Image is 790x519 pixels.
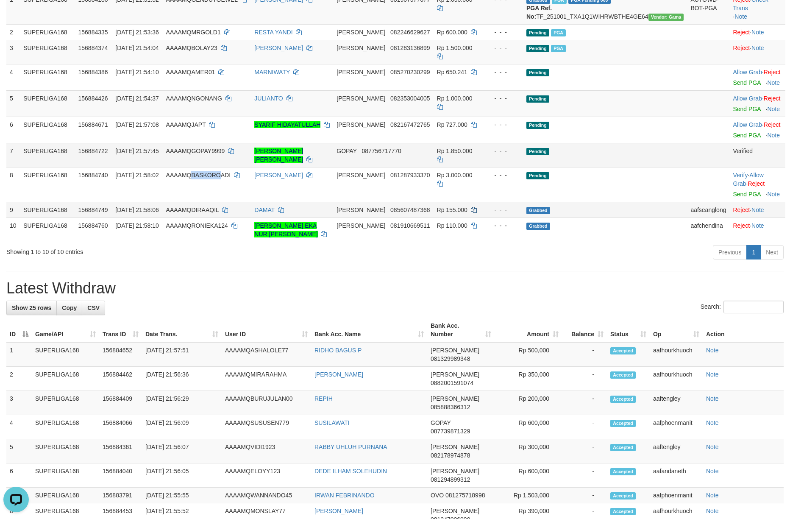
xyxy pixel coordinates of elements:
span: AAAAMQAMER01 [166,69,215,75]
span: 156884760 [78,222,108,229]
th: Trans ID: activate to sort column ascending [99,318,142,342]
a: Note [751,29,764,36]
span: Rp 1.000.000 [437,95,473,102]
span: Copy 081910669511 to clipboard [390,222,430,229]
a: Note [706,347,719,354]
span: Copy 085607487368 to clipboard [390,206,430,213]
span: [PERSON_NAME] [431,508,479,514]
td: [DATE] 21:56:29 [142,391,222,415]
a: Note [706,371,719,378]
span: [PERSON_NAME] [337,206,385,213]
span: Accepted [610,444,636,451]
td: 156884066 [99,415,142,439]
a: Note [706,444,719,450]
td: SUPERLIGA168 [20,117,75,143]
span: AAAAMQJAPT [166,121,206,128]
a: [PERSON_NAME] EKA NUR [PERSON_NAME] [254,222,317,237]
span: Rp 727.000 [437,121,467,128]
td: SUPERLIGA168 [20,24,75,40]
div: - - - [487,94,520,103]
a: Verify [733,172,748,179]
td: · [729,218,785,242]
b: PGA Ref. No: [526,5,552,20]
td: AAAAMQSUSUSEN779 [222,415,311,439]
td: Rp 600,000 [495,463,562,488]
span: 156884374 [78,45,108,51]
label: Search: [701,301,784,313]
span: Accepted [610,492,636,499]
a: RESTA YANDI [254,29,292,36]
span: [DATE] 21:57:45 [115,148,159,154]
td: · · [729,167,785,202]
th: Bank Acc. Name: activate to sort column ascending [311,318,427,342]
span: CSV [87,304,100,311]
span: 156884386 [78,69,108,75]
div: - - - [487,28,520,36]
div: - - - [487,120,520,129]
span: [DATE] 21:57:08 [115,121,159,128]
td: - [562,463,607,488]
div: - - - [487,171,520,179]
td: · [729,202,785,218]
td: 2 [6,24,20,40]
td: SUPERLIGA168 [20,64,75,90]
td: SUPERLIGA168 [20,218,75,242]
span: Rp 1.500.000 [437,45,473,51]
span: 156884740 [78,172,108,179]
a: IRWAN FEBRINANDO [314,492,375,499]
td: 156884361 [99,439,142,463]
th: Amount: activate to sort column ascending [495,318,562,342]
span: AAAAMQNGONANG [166,95,222,102]
div: Showing 1 to 10 of 10 entries [6,244,323,256]
span: Accepted [610,508,636,515]
td: Rp 350,000 [495,367,562,391]
a: Send PGA [733,132,760,139]
td: Rp 600,000 [495,415,562,439]
a: [PERSON_NAME] [314,508,363,514]
span: Grabbed [526,223,550,230]
a: Note [706,419,719,426]
td: aaftengley [650,391,703,415]
td: 6 [6,463,32,488]
a: 1 [746,245,761,259]
span: Copy 081329989348 to clipboard [431,355,470,362]
td: SUPERLIGA168 [32,463,99,488]
span: [DATE] 21:58:06 [115,206,159,213]
td: 5 [6,439,32,463]
span: [PERSON_NAME] [337,222,385,229]
span: Copy 087739871329 to clipboard [431,428,470,435]
span: [PERSON_NAME] [337,69,385,75]
td: - [562,415,607,439]
span: Accepted [610,396,636,403]
th: Balance: activate to sort column ascending [562,318,607,342]
a: Send PGA [733,191,760,198]
td: aafandaneth [650,463,703,488]
th: Op: activate to sort column ascending [650,318,703,342]
div: - - - [487,221,520,230]
span: AAAAMQGOPAY9999 [166,148,225,154]
a: [PERSON_NAME] [314,371,363,378]
a: Note [767,79,780,86]
span: Rp 3.000.000 [437,172,473,179]
span: Copy 085270230299 to clipboard [390,69,430,75]
a: Note [706,468,719,474]
span: Accepted [610,420,636,427]
span: AAAAMQMRGOLD1 [166,29,221,36]
span: GOPAY [431,419,451,426]
td: 2 [6,367,32,391]
span: [DATE] 21:58:02 [115,172,159,179]
span: Rp 155.000 [437,206,467,213]
td: 8 [6,167,20,202]
span: AAAAMQBASKOROADI [166,172,231,179]
span: Accepted [610,347,636,354]
button: Open LiveChat chat widget [3,3,29,29]
td: AAAAMQVIDI1923 [222,439,311,463]
span: · [733,172,763,187]
td: [DATE] 21:56:05 [142,463,222,488]
a: SYARIF HIDAYATULLAH [254,121,320,128]
th: Date Trans.: activate to sort column ascending [142,318,222,342]
td: aafhourkhuoch [650,342,703,367]
a: DAMAT [254,206,275,213]
a: Reject [764,121,781,128]
td: Rp 500,000 [495,342,562,367]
